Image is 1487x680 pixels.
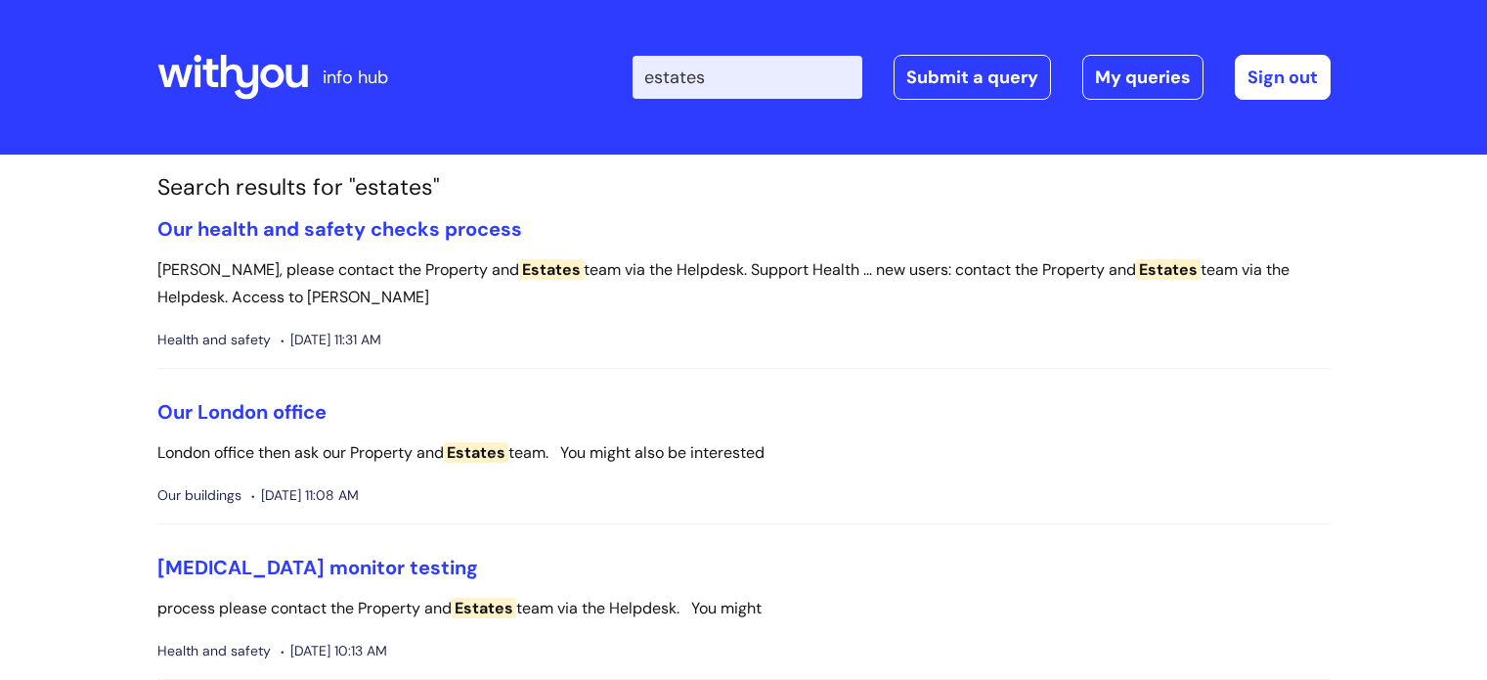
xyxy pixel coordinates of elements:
p: [PERSON_NAME], please contact the Property and team via the Helpdesk. Support Health ... new user... [157,256,1331,313]
span: Estates [444,442,508,463]
h1: Search results for "estates" [157,174,1331,202]
span: Estates [452,598,516,618]
a: Our London office [157,399,327,425]
a: [MEDICAL_DATA] monitor testing [157,555,478,580]
a: Our health and safety checks process [157,216,522,242]
a: My queries [1082,55,1203,100]
a: Submit a query [894,55,1051,100]
a: Sign out [1235,55,1331,100]
span: [DATE] 10:13 AM [281,639,387,663]
span: Estates [1136,259,1201,280]
p: process please contact the Property and team via the Helpdesk. You might [157,595,1331,623]
p: London office then ask our Property and team. You might also be interested [157,439,1331,468]
span: Estates [519,259,584,280]
div: | - [633,55,1331,100]
p: info hub [323,62,388,93]
span: Health and safety [157,328,271,352]
span: [DATE] 11:08 AM [251,483,359,508]
input: Search [633,56,862,99]
span: Health and safety [157,639,271,663]
span: [DATE] 11:31 AM [281,328,381,352]
span: Our buildings [157,483,241,508]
